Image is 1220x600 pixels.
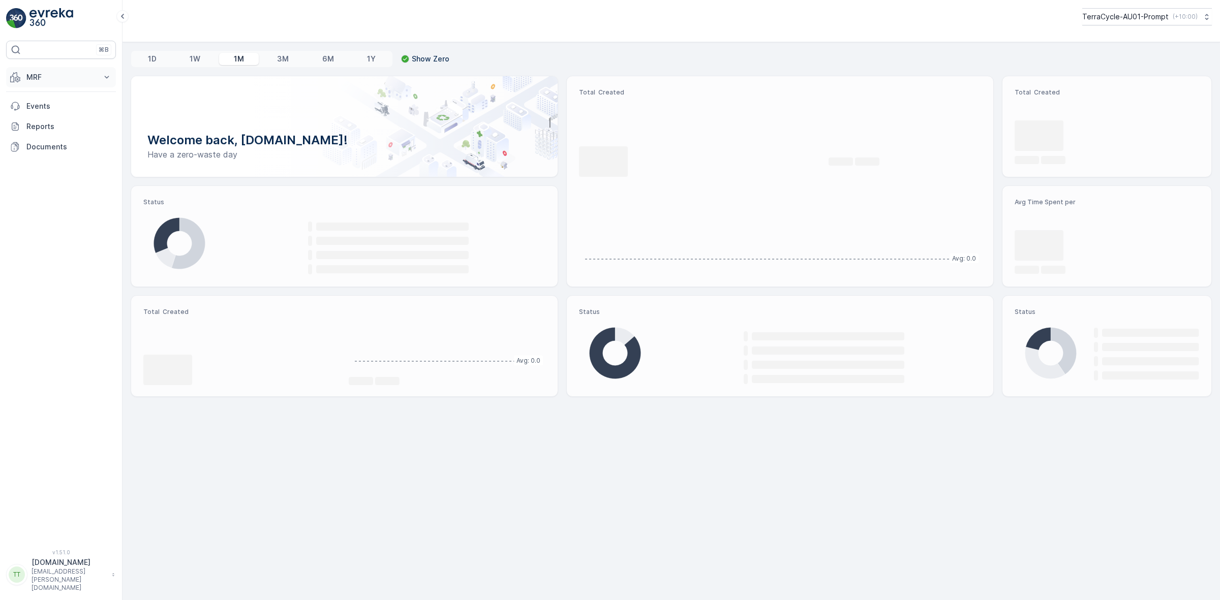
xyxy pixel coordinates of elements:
[1015,308,1199,316] p: Status
[6,96,116,116] a: Events
[190,54,200,64] p: 1W
[1082,8,1212,25] button: TerraCycle-AU01-Prompt(+10:00)
[1173,13,1198,21] p: ( +10:00 )
[29,8,73,28] img: logo_light-DOdMpM7g.png
[322,54,334,64] p: 6M
[147,132,541,148] p: Welcome back, [DOMAIN_NAME]!
[277,54,289,64] p: 3M
[147,148,541,161] p: Have a zero-waste day
[1082,12,1169,22] p: TerraCycle-AU01-Prompt
[26,72,96,82] p: MRF
[26,101,112,111] p: Events
[148,54,157,64] p: 1D
[9,566,25,583] div: TT
[143,308,341,316] p: Total Created
[99,46,109,54] p: ⌘B
[367,54,376,64] p: 1Y
[143,198,545,206] p: Status
[6,549,116,555] span: v 1.51.0
[32,557,107,567] p: [DOMAIN_NAME]
[412,54,449,64] p: Show Zero
[6,67,116,87] button: MRF
[26,142,112,152] p: Documents
[6,116,116,137] a: Reports
[579,88,981,97] p: Total Created
[579,308,981,316] p: Status
[6,557,116,592] button: TT[DOMAIN_NAME][EMAIL_ADDRESS][PERSON_NAME][DOMAIN_NAME]
[234,54,244,64] p: 1M
[1015,88,1199,97] p: Total Created
[6,8,26,28] img: logo
[32,567,107,592] p: [EMAIL_ADDRESS][PERSON_NAME][DOMAIN_NAME]
[26,121,112,132] p: Reports
[1015,198,1199,206] p: Avg Time Spent per
[6,137,116,157] a: Documents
